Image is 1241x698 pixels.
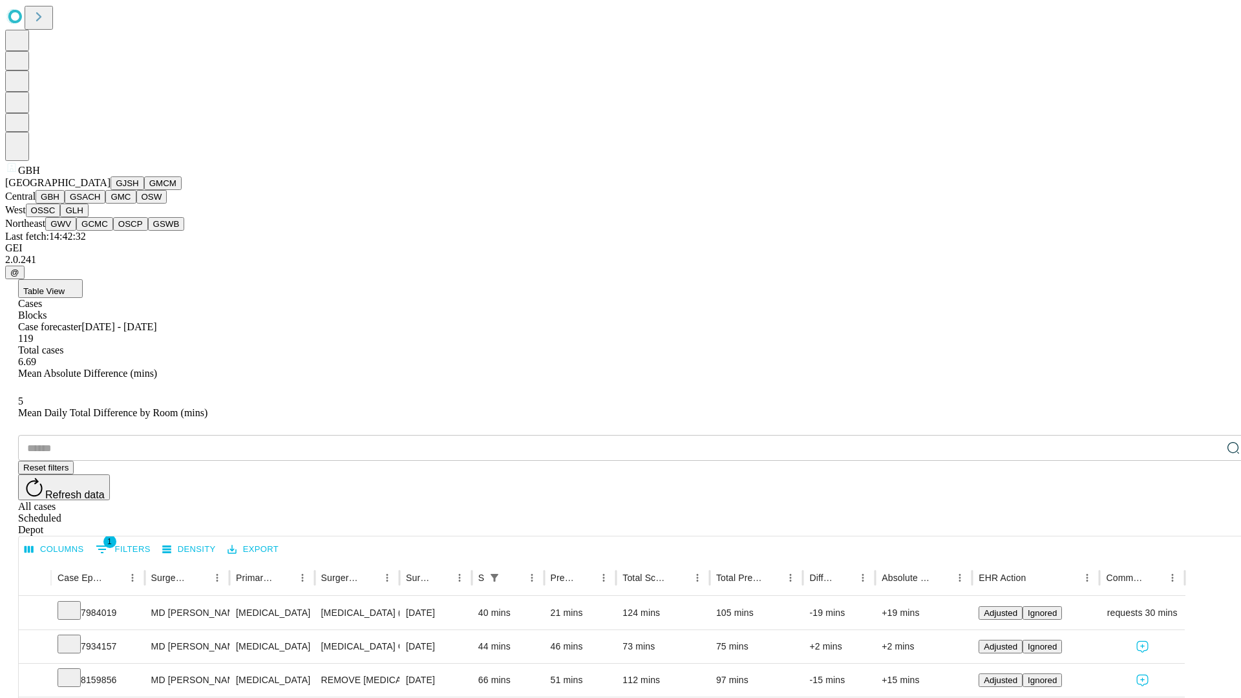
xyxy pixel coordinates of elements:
[45,217,76,231] button: GWV
[716,597,797,629] div: 105 mins
[781,569,800,587] button: Menu
[321,573,359,583] div: Surgery Name
[144,176,182,190] button: GMCM
[1107,597,1178,629] span: requests 30 mins
[5,266,25,279] button: @
[5,218,45,229] span: Northeast
[58,573,104,583] div: Case Epic Id
[984,642,1017,651] span: Adjusted
[523,569,541,587] button: Menu
[321,597,393,629] div: [MEDICAL_DATA] (EGD), FLEXIBLE, TRANSORAL, DIAGNOSTIC
[882,664,966,697] div: +15 mins
[984,675,1017,685] span: Adjusted
[882,597,966,629] div: +19 mins
[406,573,431,583] div: Surgery Date
[1023,640,1062,653] button: Ignored
[111,176,144,190] button: GJSH
[622,573,669,583] div: Total Scheduled Duration
[809,573,834,583] div: Difference
[979,673,1023,687] button: Adjusted
[5,231,86,242] span: Last fetch: 14:42:32
[123,569,142,587] button: Menu
[577,569,595,587] button: Sort
[18,356,36,367] span: 6.69
[406,630,465,663] div: [DATE]
[151,630,223,663] div: MD [PERSON_NAME]
[688,569,706,587] button: Menu
[984,608,1017,618] span: Adjusted
[23,286,65,296] span: Table View
[622,597,703,629] div: 124 mins
[10,268,19,277] span: @
[716,664,797,697] div: 97 mins
[18,321,81,332] span: Case forecaster
[1023,673,1062,687] button: Ignored
[406,664,465,697] div: [DATE]
[360,569,378,587] button: Sort
[622,664,703,697] div: 112 mins
[60,204,88,217] button: GLH
[551,597,610,629] div: 21 mins
[809,664,869,697] div: -15 mins
[406,597,465,629] div: [DATE]
[5,242,1236,254] div: GEI
[18,474,110,500] button: Refresh data
[105,190,136,204] button: GMC
[670,569,688,587] button: Sort
[716,630,797,663] div: 75 mins
[103,535,116,548] span: 1
[1028,675,1057,685] span: Ignored
[979,573,1026,583] div: EHR Action
[136,190,167,204] button: OSW
[979,606,1023,620] button: Adjusted
[478,664,538,697] div: 66 mins
[25,636,45,659] button: Expand
[763,569,781,587] button: Sort
[485,569,504,587] div: 1 active filter
[275,569,293,587] button: Sort
[551,573,576,583] div: Predicted In Room Duration
[18,279,83,298] button: Table View
[809,597,869,629] div: -19 mins
[190,569,208,587] button: Sort
[1028,642,1057,651] span: Ignored
[92,539,154,560] button: Show filters
[25,602,45,625] button: Expand
[622,630,703,663] div: 73 mins
[595,569,613,587] button: Menu
[1023,606,1062,620] button: Ignored
[58,630,138,663] div: 7934157
[159,540,219,560] button: Density
[478,573,484,583] div: Scheduled In Room Duration
[1028,608,1057,618] span: Ignored
[485,569,504,587] button: Show filters
[478,630,538,663] div: 44 mins
[65,190,105,204] button: GSACH
[321,630,393,663] div: [MEDICAL_DATA] CA SCRN NOT HI RSK
[18,396,23,407] span: 5
[151,664,223,697] div: MD [PERSON_NAME]
[18,344,63,355] span: Total cases
[882,573,931,583] div: Absolute Difference
[933,569,951,587] button: Sort
[1078,569,1096,587] button: Menu
[478,597,538,629] div: 40 mins
[18,368,157,379] span: Mean Absolute Difference (mins)
[18,333,33,344] span: 119
[18,461,74,474] button: Reset filters
[58,664,138,697] div: 8159856
[451,569,469,587] button: Menu
[76,217,113,231] button: GCMC
[21,540,87,560] button: Select columns
[148,217,185,231] button: GSWB
[224,540,282,560] button: Export
[716,573,763,583] div: Total Predicted Duration
[36,190,65,204] button: GBH
[1145,569,1163,587] button: Sort
[151,573,189,583] div: Surgeon Name
[236,597,308,629] div: [MEDICAL_DATA]
[5,191,36,202] span: Central
[208,569,226,587] button: Menu
[45,489,105,500] span: Refresh data
[1163,569,1182,587] button: Menu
